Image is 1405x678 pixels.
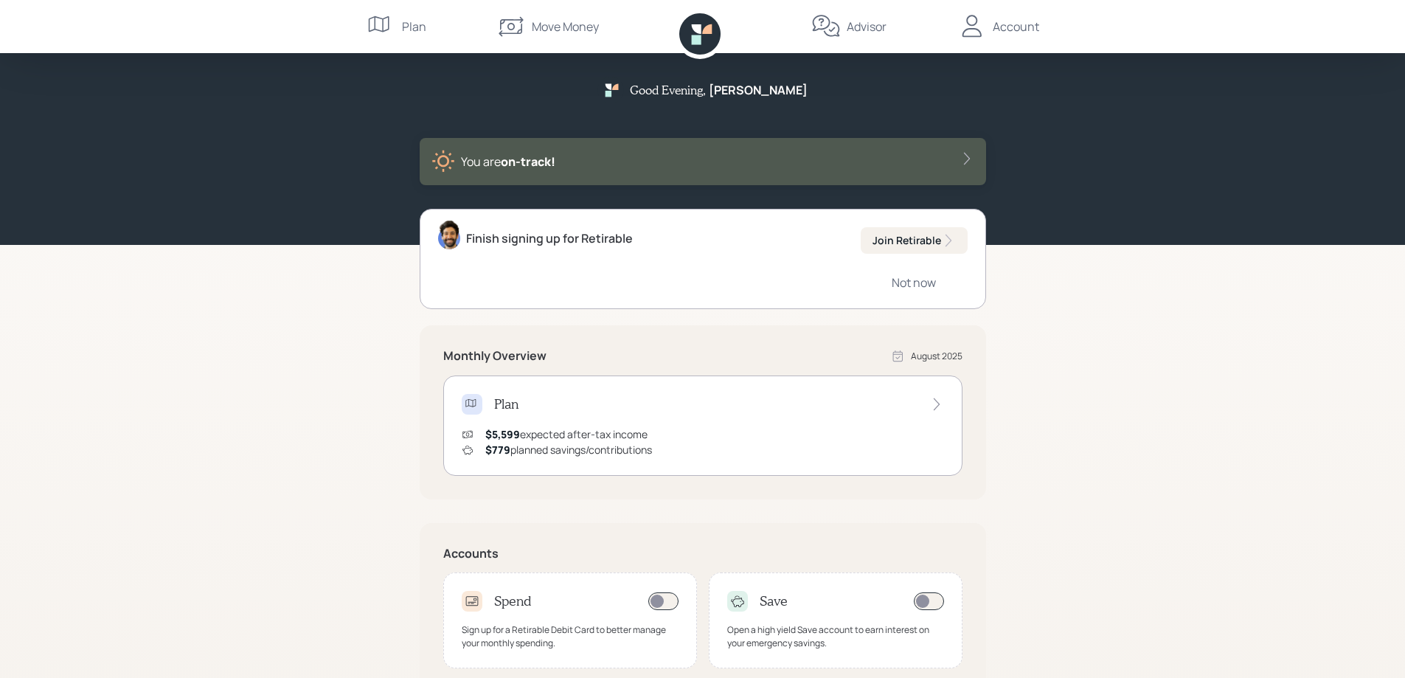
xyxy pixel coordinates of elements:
[873,233,956,248] div: Join Retirable
[443,349,547,363] h5: Monthly Overview
[993,18,1039,35] div: Account
[911,350,962,363] div: August 2025
[461,153,555,170] div: You are
[494,593,532,609] h4: Spend
[485,427,520,441] span: $5,599
[501,153,555,170] span: on‑track!
[709,83,808,97] h5: [PERSON_NAME]
[760,593,788,609] h4: Save
[402,18,426,35] div: Plan
[494,396,518,412] h4: Plan
[438,220,460,249] img: eric-schwartz-headshot.png
[485,426,648,442] div: expected after-tax income
[443,547,962,561] h5: Accounts
[861,227,968,254] button: Join Retirable
[485,443,510,457] span: $779
[892,274,936,291] div: Not now
[462,623,679,650] div: Sign up for a Retirable Debit Card to better manage your monthly spending.
[847,18,887,35] div: Advisor
[485,442,652,457] div: planned savings/contributions
[630,83,706,97] h5: Good Evening ,
[466,229,633,247] div: Finish signing up for Retirable
[532,18,599,35] div: Move Money
[431,150,455,173] img: sunny-XHVQM73Q.digested.png
[727,623,944,650] div: Open a high yield Save account to earn interest on your emergency savings.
